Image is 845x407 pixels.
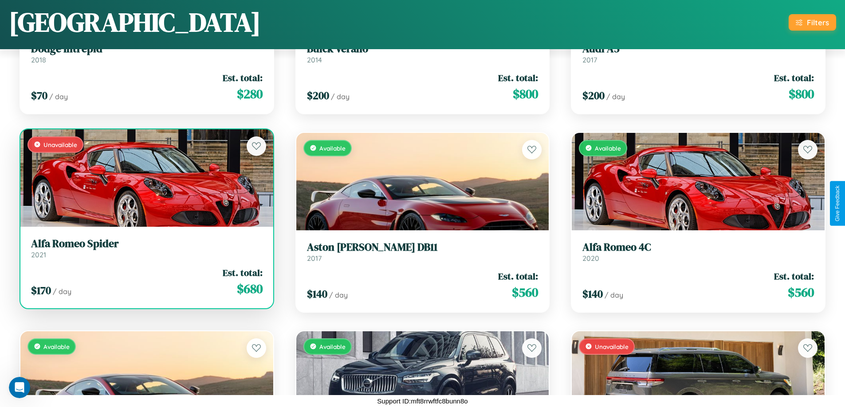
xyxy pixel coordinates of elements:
[582,254,599,263] span: 2020
[498,71,538,84] span: Est. total:
[329,291,348,299] span: / day
[331,92,350,101] span: / day
[307,241,538,254] h3: Aston [PERSON_NAME] DB11
[789,85,814,103] span: $ 800
[9,377,30,398] iframe: Intercom live chat
[237,85,263,103] span: $ 280
[307,241,538,263] a: Aston [PERSON_NAME] DB112017
[223,266,263,279] span: Est. total:
[307,287,327,301] span: $ 140
[319,144,346,152] span: Available
[31,237,263,259] a: Alfa Romeo Spider2021
[307,43,538,55] h3: Buick Verano
[307,43,538,64] a: Buick Verano2014
[31,88,47,103] span: $ 70
[512,283,538,301] span: $ 560
[43,141,77,148] span: Unavailable
[31,43,263,55] h3: Dodge Intrepid
[582,43,814,55] h3: Audi A5
[606,92,625,101] span: / day
[788,283,814,301] span: $ 560
[31,250,46,259] span: 2021
[31,43,263,64] a: Dodge Intrepid2018
[582,88,605,103] span: $ 200
[595,144,621,152] span: Available
[31,237,263,250] h3: Alfa Romeo Spider
[53,287,71,296] span: / day
[774,71,814,84] span: Est. total:
[223,71,263,84] span: Est. total:
[319,343,346,350] span: Available
[774,270,814,283] span: Est. total:
[582,55,597,64] span: 2017
[834,186,841,221] div: Give Feedback
[307,55,322,64] span: 2014
[43,343,70,350] span: Available
[582,241,814,254] h3: Alfa Romeo 4C
[789,14,836,31] button: Filters
[498,270,538,283] span: Est. total:
[582,241,814,263] a: Alfa Romeo 4C2020
[513,85,538,103] span: $ 800
[595,343,629,350] span: Unavailable
[807,18,829,27] div: Filters
[377,395,468,407] p: Support ID: mft8rrwftfc8bunn8o
[307,254,322,263] span: 2017
[605,291,623,299] span: / day
[307,88,329,103] span: $ 200
[49,92,68,101] span: / day
[582,43,814,64] a: Audi A52017
[9,4,261,40] h1: [GEOGRAPHIC_DATA]
[237,280,263,298] span: $ 680
[582,287,603,301] span: $ 140
[31,55,46,64] span: 2018
[31,283,51,298] span: $ 170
